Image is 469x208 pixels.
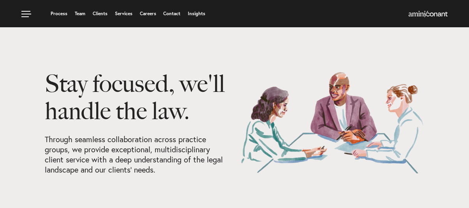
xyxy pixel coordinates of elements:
[45,70,229,134] h1: Stay focused, we'll handle the law.
[93,11,108,16] a: Clients
[188,11,205,16] a: Insights
[75,11,85,16] a: Team
[240,72,424,173] img: Our Services
[409,11,448,18] a: Home
[163,11,180,16] a: Contact
[45,134,229,175] p: Through seamless collaboration across practice groups, we provide exceptional, multidisciplinary ...
[140,11,156,16] a: Careers
[115,11,132,16] a: Services
[51,11,67,16] a: Process
[409,11,448,17] img: Amini & Conant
